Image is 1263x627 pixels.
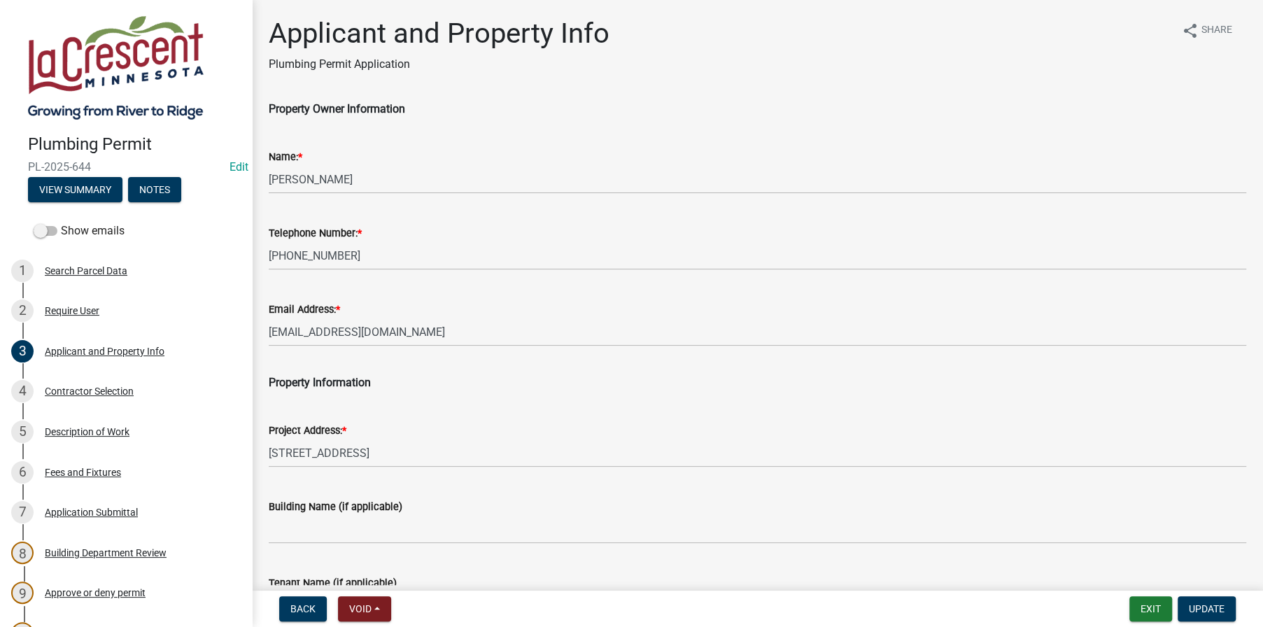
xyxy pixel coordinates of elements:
[28,177,122,202] button: View Summary
[45,467,121,477] div: Fees and Fixtures
[230,160,248,174] wm-modal-confirm: Edit Application Number
[269,102,405,115] span: Property Owner Information
[1171,17,1243,44] button: shareShare
[28,160,224,174] span: PL-2025-644
[45,548,167,558] div: Building Department Review
[269,502,402,512] label: Building Name (if applicable)
[45,427,129,437] div: Description of Work
[11,340,34,362] div: 3
[11,501,34,523] div: 7
[11,542,34,564] div: 8
[11,582,34,604] div: 9
[128,185,181,196] wm-modal-confirm: Notes
[269,426,346,436] label: Project Address:
[269,305,340,315] label: Email Address:
[338,596,391,621] button: Void
[45,507,138,517] div: Application Submittal
[11,260,34,282] div: 1
[269,376,371,389] span: Property Information
[290,603,316,614] span: Back
[269,579,397,589] label: Tenant Name (if applicable)
[269,56,609,73] p: Plumbing Permit Application
[269,229,362,239] label: Telephone Number:
[1182,22,1199,39] i: share
[128,177,181,202] button: Notes
[45,266,127,276] div: Search Parcel Data
[45,306,99,316] div: Require User
[11,421,34,443] div: 5
[11,300,34,322] div: 2
[349,603,372,614] span: Void
[45,346,164,356] div: Applicant and Property Info
[269,153,302,162] label: Name:
[28,15,204,120] img: City of La Crescent, Minnesota
[1178,596,1236,621] button: Update
[1129,596,1172,621] button: Exit
[11,461,34,484] div: 6
[45,386,134,396] div: Contractor Selection
[28,134,241,155] h4: Plumbing Permit
[28,185,122,196] wm-modal-confirm: Summary
[11,380,34,402] div: 4
[45,588,146,598] div: Approve or deny permit
[279,596,327,621] button: Back
[1201,22,1232,39] span: Share
[269,17,609,50] h1: Applicant and Property Info
[34,223,125,239] label: Show emails
[230,160,248,174] a: Edit
[1189,603,1225,614] span: Update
